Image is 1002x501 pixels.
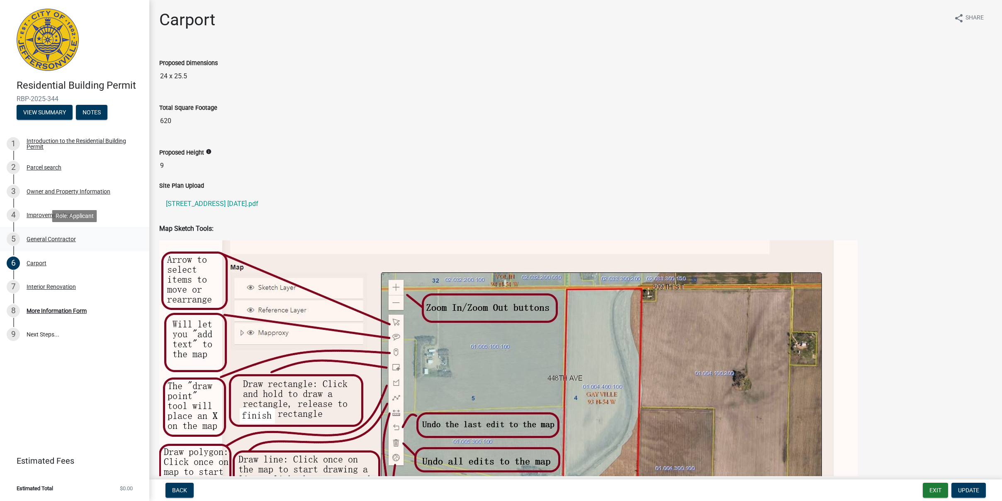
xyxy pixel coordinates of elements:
[27,165,61,170] div: Parcel search
[27,236,76,242] div: General Contractor
[7,137,20,150] div: 1
[27,308,87,314] div: More Information Form
[17,80,143,92] h4: Residential Building Permit
[159,183,204,189] label: Site Plan Upload
[17,105,73,120] button: View Summary
[27,260,46,266] div: Carport
[27,212,75,218] div: Improvement Type
[159,150,204,156] label: Proposed Height
[17,95,133,103] span: RBP-2025-344
[206,149,212,155] i: info
[52,210,97,222] div: Role: Applicant
[923,483,948,498] button: Exit
[7,232,20,246] div: 5
[966,13,984,23] span: Share
[159,61,218,66] label: Proposed Dimensions
[165,483,194,498] button: Back
[159,10,215,30] h1: Carport
[120,486,133,491] span: $0.00
[7,304,20,317] div: 8
[7,257,20,270] div: 6
[951,483,986,498] button: Update
[27,284,76,290] div: Interior Renovation
[7,185,20,198] div: 3
[76,105,107,120] button: Notes
[7,328,20,341] div: 9
[947,10,990,26] button: shareShare
[7,161,20,174] div: 2
[17,486,53,491] span: Estimated Total
[17,9,79,71] img: City of Jeffersonville, Indiana
[7,280,20,293] div: 7
[27,189,110,194] div: Owner and Property Information
[159,194,992,214] a: [STREET_ADDRESS] [DATE].pdf
[17,109,73,116] wm-modal-confirm: Summary
[7,453,136,469] a: Estimated Fees
[159,105,217,111] label: Total Square Footage
[958,487,979,494] span: Update
[27,138,136,150] div: Introduction to the Residential Building Permit
[954,13,964,23] i: share
[76,109,107,116] wm-modal-confirm: Notes
[7,208,20,222] div: 4
[159,225,214,232] strong: Map Sketch Tools:
[172,487,187,494] span: Back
